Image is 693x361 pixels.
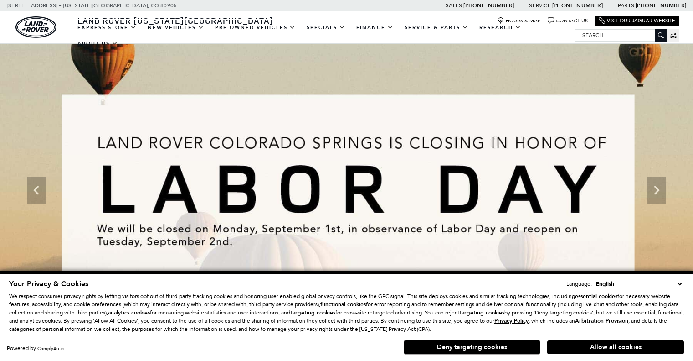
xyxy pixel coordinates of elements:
strong: analytics cookies [108,309,150,316]
div: Next [647,177,666,204]
span: Sales [446,2,462,9]
strong: essential cookies [575,293,617,300]
a: Contact Us [548,17,588,24]
a: [PHONE_NUMBER] [463,2,514,9]
a: [PHONE_NUMBER] [636,2,686,9]
div: Language: [566,281,592,287]
div: Powered by [7,345,64,351]
a: Research [474,20,527,36]
span: Parts [618,2,634,9]
span: Your Privacy & Cookies [9,279,88,289]
strong: targeting cookies [290,309,335,316]
span: Service [529,2,550,9]
strong: Arbitration Provision [575,317,628,324]
a: EXPRESS STORE [72,20,142,36]
button: Allow all cookies [547,340,684,354]
div: Previous [27,177,46,204]
strong: functional cookies [320,301,366,308]
p: We respect consumer privacy rights by letting visitors opt out of third-party tracking cookies an... [9,292,684,333]
button: Deny targeting cookies [404,340,540,355]
a: About Us [72,36,123,52]
a: Specials [301,20,351,36]
a: Pre-Owned Vehicles [210,20,301,36]
a: Finance [351,20,399,36]
select: Language Select [594,279,684,288]
input: Search [575,30,667,41]
a: Privacy Policy [494,318,529,324]
a: New Vehicles [142,20,210,36]
a: land-rover [15,16,56,38]
span: Land Rover [US_STATE][GEOGRAPHIC_DATA] [77,15,273,26]
a: Visit Our Jaguar Website [599,17,675,24]
a: [STREET_ADDRESS] • [US_STATE][GEOGRAPHIC_DATA], CO 80905 [7,2,177,9]
a: [PHONE_NUMBER] [552,2,603,9]
a: ComplyAuto [37,345,64,351]
strong: targeting cookies [459,309,504,316]
a: Land Rover [US_STATE][GEOGRAPHIC_DATA] [72,15,279,26]
a: Hours & Map [498,17,541,24]
a: Service & Parts [399,20,474,36]
img: Land Rover [15,16,56,38]
nav: Main Navigation [72,20,575,52]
